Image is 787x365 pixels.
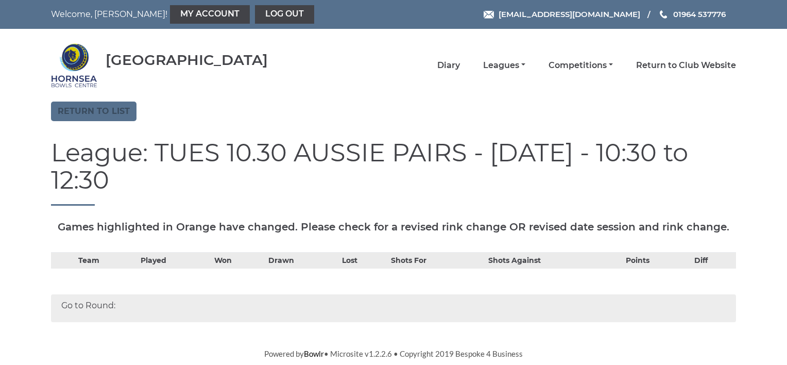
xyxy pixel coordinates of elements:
div: [GEOGRAPHIC_DATA] [106,52,268,68]
nav: Welcome, [PERSON_NAME]! [51,5,328,24]
span: 01964 537776 [673,9,726,19]
th: Won [212,252,266,269]
th: Drawn [266,252,339,269]
h5: Games highlighted in Orange have changed. Please check for a revised rink change OR revised date ... [51,221,736,233]
a: Return to Club Website [636,60,736,71]
h1: League: TUES 10.30 AUSSIE PAIRS - [DATE] - 10:30 to 12:30 [51,139,736,206]
img: Hornsea Bowls Centre [51,42,97,89]
th: Played [138,252,212,269]
a: Leagues [483,60,525,71]
span: [EMAIL_ADDRESS][DOMAIN_NAME] [499,9,640,19]
a: Return to list [51,102,136,121]
span: Powered by • Microsite v1.2.2.6 • Copyright 2019 Bespoke 4 Business [264,349,523,358]
a: Diary [437,60,460,71]
div: Go to Round: [51,294,736,322]
a: My Account [170,5,250,24]
th: Points [623,252,692,269]
a: Bowlr [304,349,324,358]
img: Email [484,11,494,19]
th: Team [76,252,139,269]
a: Email [EMAIL_ADDRESS][DOMAIN_NAME] [484,8,640,20]
th: Shots Against [486,252,623,269]
a: Log out [255,5,314,24]
img: Phone us [660,10,667,19]
a: Phone us 01964 537776 [658,8,726,20]
th: Shots For [388,252,485,269]
a: Competitions [549,60,613,71]
th: Lost [339,252,388,269]
th: Diff [692,252,736,269]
